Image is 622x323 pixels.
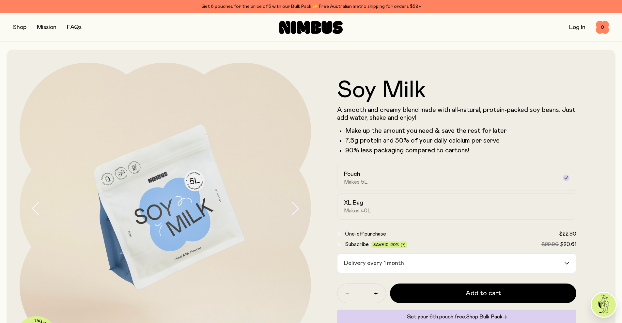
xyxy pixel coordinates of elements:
[466,289,501,298] span: Add to cart
[384,243,399,247] span: 10-20%
[373,243,405,248] span: Save
[37,24,56,30] a: Mission
[559,231,576,237] span: $22.90
[342,254,406,273] span: Delivery every 1 month
[345,137,576,145] li: 7.5g protein and 30% of your daily calcium per serve
[345,231,386,237] span: One-off purchase
[390,284,576,303] button: Add to cart
[13,3,609,10] div: Get 6 pouches for the price of 5 with our Bulk Pack ✨ Free Australian metro shipping for orders $59+
[337,254,576,273] div: Search for option
[345,127,576,135] li: Make up the amount you need & save the rest for later
[541,242,559,247] span: $22.90
[337,106,576,122] p: A smooth and creamy blend made with all-natural, protein-packed soy beans. Just add water, shake ...
[344,170,360,178] h2: Pouch
[344,208,371,214] span: Makes 40L
[466,314,503,319] span: Shop Bulk Pack
[406,254,564,273] input: Search for option
[592,293,616,317] img: agent
[596,21,609,34] button: 0
[67,24,82,30] a: FAQs
[345,242,369,247] span: Subscribe
[569,24,585,30] a: Log In
[560,242,576,247] span: $20.61
[344,199,363,207] h2: XL Bag
[337,79,576,102] h1: Soy Milk
[345,146,576,154] p: 90% less packaging compared to cartons!
[344,179,368,185] span: Makes 5L
[466,314,507,319] a: Shop Bulk Pack→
